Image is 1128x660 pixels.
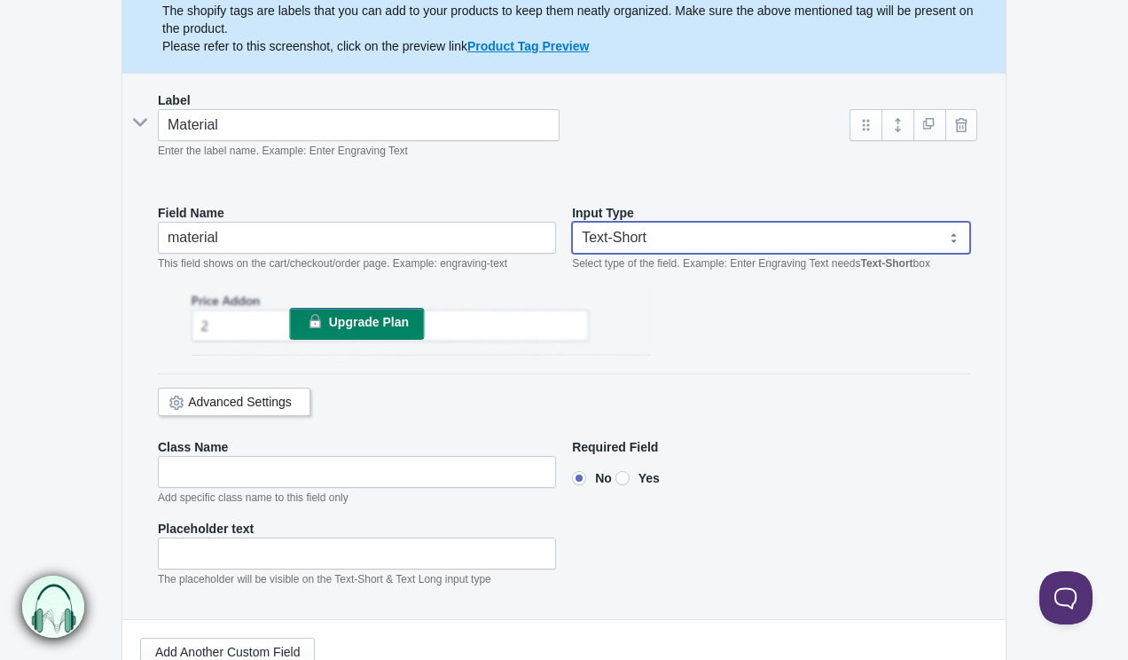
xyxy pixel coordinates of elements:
label: Required Field [572,438,658,456]
img: price-addon-blur.png [158,286,650,356]
a: Product Tag Preview [467,39,589,53]
a: Upgrade Plan [290,308,424,340]
label: Input Type [572,204,634,222]
em: This field shows on the cart/checkout/order page. Example: engraving-text [158,257,507,270]
span: Upgrade Plan [329,315,409,329]
em: The placeholder will be visible on the Text-Short & Text Long input type [158,573,491,585]
label: Placeholder text [158,520,254,538]
a: Advanced Settings [188,395,292,409]
em: Add specific class name to this field only [158,491,349,504]
img: bxm.png [22,576,84,638]
label: Label [158,91,191,109]
b: Text-Short [860,257,913,270]
label: Yes [615,469,660,487]
iframe: Toggle Customer Support [1039,571,1093,625]
p: The shopify tags are labels that you can add to your products to keep them neatly organized. Make... [162,2,988,55]
input: Yes [615,471,630,485]
label: No [572,469,612,487]
label: Field Name [158,204,224,222]
input: No [572,471,586,485]
em: Select type of the field. Example: Enter Engraving Text needs box [572,257,930,270]
em: Enter the label name. Example: Enter Engraving Text [158,145,408,157]
label: Class Name [158,438,228,456]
